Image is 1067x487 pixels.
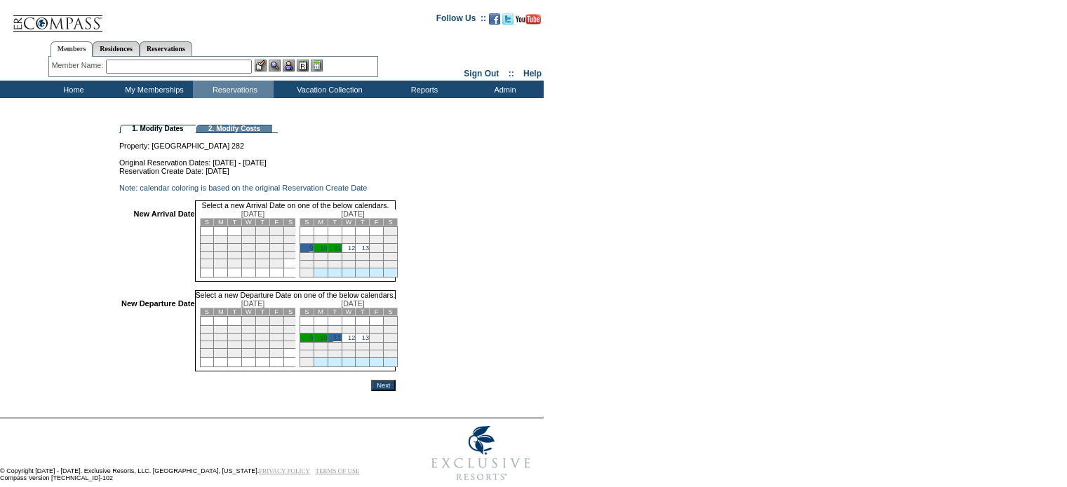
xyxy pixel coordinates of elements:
[228,349,242,358] td: 28
[316,467,360,474] a: TERMS OF USE
[121,299,195,371] td: New Departure Date
[242,341,256,349] td: 22
[140,41,192,56] a: Reservations
[384,244,398,253] td: 15
[283,60,295,71] img: Impersonate
[242,244,256,252] td: 15
[328,219,342,226] td: T
[269,334,283,341] td: 17
[195,200,396,210] td: Select a new Arrival Date on one of the below calendars.
[269,308,283,316] td: F
[255,219,269,226] td: T
[356,343,370,350] td: 20
[255,341,269,349] td: 23
[300,253,314,261] td: 16
[314,350,328,358] td: 24
[200,326,214,334] td: 5
[333,334,342,342] a: 11
[228,326,242,334] td: 7
[300,343,314,350] td: 16
[255,252,269,259] td: 23
[384,227,398,236] td: 1
[328,350,342,358] td: 25
[200,341,214,349] td: 19
[370,326,384,334] td: 7
[370,261,384,268] td: 28
[228,259,242,268] td: 28
[214,334,228,341] td: 13
[384,219,398,226] td: S
[283,219,297,226] td: S
[328,326,342,334] td: 4
[356,219,370,226] td: T
[283,236,297,244] td: 11
[193,81,274,98] td: Reservations
[356,253,370,261] td: 20
[269,259,283,268] td: 31
[255,244,269,252] td: 16
[269,252,283,259] td: 24
[200,308,214,316] td: S
[314,219,328,226] td: M
[119,167,396,175] td: Reservation Create Date: [DATE]
[255,308,269,316] td: T
[342,236,356,244] td: 5
[242,252,256,259] td: 22
[384,261,398,268] td: 29
[119,150,396,167] td: Original Reservation Dates: [DATE] - [DATE]
[228,308,242,316] td: T
[228,334,242,341] td: 14
[255,334,269,341] td: 16
[342,326,356,334] td: 5
[342,261,356,268] td: 26
[228,219,242,226] td: T
[371,380,396,391] input: Next
[356,326,370,334] td: 6
[370,253,384,261] td: 21
[283,326,297,334] td: 11
[342,253,356,261] td: 19
[269,341,283,349] td: 24
[314,308,328,316] td: M
[310,334,314,341] a: 9
[51,41,93,57] a: Members
[436,12,486,29] td: Follow Us ::
[348,334,355,341] a: 12
[269,60,281,71] img: View
[328,308,342,316] td: T
[196,125,272,133] td: 2. Modify Costs
[242,219,256,226] td: W
[342,343,356,350] td: 19
[334,245,341,252] a: 11
[255,326,269,334] td: 9
[523,69,542,78] a: Help
[342,219,356,226] td: W
[300,268,314,277] td: 30
[242,326,256,334] td: 8
[382,81,463,98] td: Reports
[259,467,310,474] a: PRIVACY POLICY
[370,308,384,316] td: F
[516,14,541,25] img: Subscribe to our YouTube Channel
[242,349,256,358] td: 29
[384,308,398,316] td: S
[328,343,342,350] td: 18
[328,253,342,261] td: 18
[370,334,384,343] td: 14
[370,350,384,358] td: 28
[328,236,342,244] td: 4
[384,236,398,244] td: 8
[242,308,256,316] td: W
[283,244,297,252] td: 18
[119,184,396,192] td: Note: calendar coloring is based on the original Reservation Create Date
[356,236,370,244] td: 6
[384,350,398,358] td: 29
[274,81,382,98] td: Vacation Collection
[269,236,283,244] td: 10
[384,334,398,343] td: 15
[52,60,106,71] div: Member Name:
[214,349,228,358] td: 27
[314,343,328,350] td: 17
[362,245,369,252] a: 13
[255,236,269,244] td: 9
